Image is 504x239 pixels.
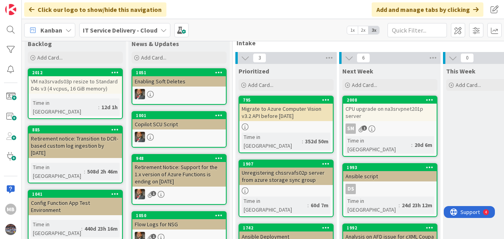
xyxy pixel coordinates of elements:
[357,53,370,63] span: 6
[29,126,122,133] div: 885
[29,191,122,198] div: 1041
[248,81,273,89] span: Add Card...
[412,141,434,149] div: 20d 6m
[135,189,145,199] img: DP
[239,104,333,121] div: Migrate to Azure Computer Vision v3.2 API before [DATE]
[5,4,16,15] img: Visit kanbanzone.com
[28,68,123,119] a: 2012VM na3srvads03p resize to Standard D4s v3 (4 vcpus, 16 GiB memory)Time in [GEOGRAPHIC_DATA]:1...
[343,96,437,121] div: 2008CPU upgrade on na3srvpnet201p server
[132,40,179,48] span: News & Updates
[83,26,157,34] b: IT Service Delivery - Cloud
[82,224,120,233] div: 440d 23h 16m
[136,156,226,161] div: 948
[132,112,226,129] div: 1001Copilot SCU Script
[81,224,82,233] span: :
[5,224,16,235] img: avatar
[303,137,330,146] div: 352d 50m
[32,127,122,133] div: 885
[132,132,226,142] div: DP
[132,119,226,129] div: Copilot SCU Script
[243,225,333,231] div: 1742
[347,225,437,231] div: 1992
[41,3,43,10] div: 4
[29,69,122,76] div: 2012
[132,155,226,187] div: 948Retirement Notice: Support for the 1.x version of Azure Functions is ending on [DATE]
[346,197,399,214] div: Time in [GEOGRAPHIC_DATA]
[343,171,437,181] div: Ansible script
[358,26,368,34] span: 2x
[307,201,309,210] span: :
[460,53,474,63] span: 0
[132,219,226,229] div: Flow Logs for NSG
[136,213,226,218] div: 1050
[24,2,166,17] div: Click our logo to show/hide this navigation
[85,167,120,176] div: 508d 2h 46m
[151,234,156,239] span: 1
[309,201,330,210] div: 60d 7m
[239,160,333,185] div: 1907Unregistering chssrvafs02p server from azure storage sync group
[132,112,226,119] div: 1001
[31,98,98,116] div: Time in [GEOGRAPHIC_DATA]
[342,96,437,157] a: 2008CPU upgrade on na3srvpnet201p serverSMTime in [GEOGRAPHIC_DATA]:20d 6m
[28,125,123,183] a: 885Retirement notice: Transition to DCR-based custom log ingestion by [DATE]Time in [GEOGRAPHIC_D...
[135,132,145,142] img: DP
[132,68,227,105] a: 1051Enabling Soft DeletesDP
[342,67,373,75] span: Next Week
[29,76,122,94] div: VM na3srvads03p resize to Standard D4s v3 (4 vcpus, 16 GiB memory)
[346,184,356,194] div: DS
[29,198,122,215] div: Config Function App Test Environment
[343,164,437,181] div: 1993Ansible script
[411,141,412,149] span: :
[368,26,379,34] span: 3x
[132,111,227,148] a: 1001Copilot SCU ScriptDP
[84,167,85,176] span: :
[5,204,16,215] div: MB
[242,197,307,214] div: Time in [GEOGRAPHIC_DATA]
[456,81,481,89] span: Add Card...
[343,224,437,231] div: 1992
[239,96,333,121] div: 795Migrate to Azure Computer Vision v3.2 API before [DATE]
[29,191,122,215] div: 1041Config Function App Test Environment
[29,126,122,158] div: 885Retirement notice: Transition to DCR-based custom log ingestion by [DATE]
[352,81,377,89] span: Add Card...
[132,212,226,229] div: 1050Flow Logs for NSG
[31,163,84,180] div: Time in [GEOGRAPHIC_DATA]
[347,26,358,34] span: 1x
[239,168,333,185] div: Unregistering chssrvafs02p server from azure storage sync group
[29,133,122,158] div: Retirement notice: Transition to DCR-based custom log ingestion by [DATE]
[31,220,81,237] div: Time in [GEOGRAPHIC_DATA]
[446,67,475,75] span: This Week
[239,96,334,153] a: 795Migrate to Azure Computer Vision v3.2 API before [DATE]Time in [GEOGRAPHIC_DATA]:352d 50m
[32,70,122,75] div: 2012
[132,154,227,205] a: 948Retirement Notice: Support for the 1.x version of Azure Functions is ending on [DATE]DP
[239,96,333,104] div: 795
[346,136,411,154] div: Time in [GEOGRAPHIC_DATA]
[136,113,226,118] div: 1001
[99,103,120,112] div: 12d 1h
[372,2,483,17] div: Add and manage tabs by clicking
[239,160,333,168] div: 1907
[29,69,122,94] div: 2012VM na3srvads03p resize to Standard D4s v3 (4 vcpus, 16 GiB memory)
[132,155,226,162] div: 948
[40,25,62,35] span: Kanban
[239,160,334,217] a: 1907Unregistering chssrvafs02p server from azure storage sync groupTime in [GEOGRAPHIC_DATA]:60d 7m
[135,89,145,99] img: DP
[242,133,302,150] div: Time in [GEOGRAPHIC_DATA]
[17,1,36,11] span: Support
[343,123,437,134] div: SM
[132,212,226,219] div: 1050
[132,76,226,87] div: Enabling Soft Deletes
[136,70,226,75] div: 1051
[343,104,437,121] div: CPU upgrade on na3srvpnet201p server
[239,224,333,231] div: 1742
[132,89,226,99] div: DP
[400,201,434,210] div: 24d 23h 12m
[347,97,437,103] div: 2008
[98,103,99,112] span: :
[388,23,447,37] input: Quick Filter...
[28,40,52,48] span: Backlog
[132,162,226,187] div: Retirement Notice: Support for the 1.x version of Azure Functions is ending on [DATE]
[362,125,367,131] span: 1
[239,67,269,75] span: Prioritized
[151,191,156,196] span: 1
